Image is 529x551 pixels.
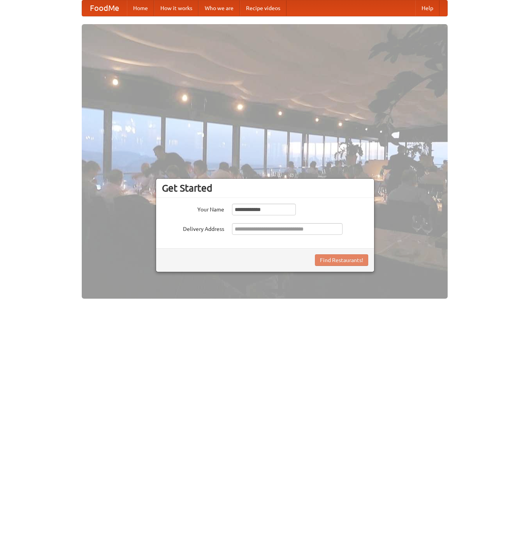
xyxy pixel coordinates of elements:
[240,0,286,16] a: Recipe videos
[162,204,224,213] label: Your Name
[127,0,154,16] a: Home
[199,0,240,16] a: Who we are
[162,182,368,194] h3: Get Started
[415,0,439,16] a: Help
[162,223,224,233] label: Delivery Address
[154,0,199,16] a: How it works
[315,254,368,266] button: Find Restaurants!
[82,0,127,16] a: FoodMe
